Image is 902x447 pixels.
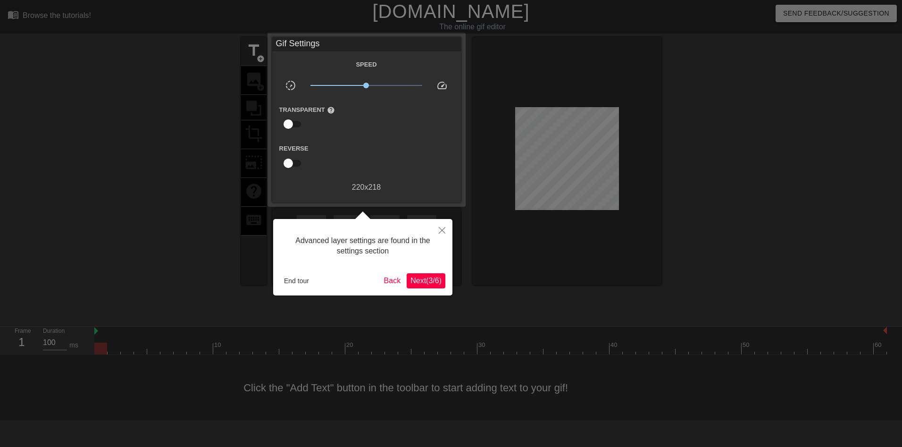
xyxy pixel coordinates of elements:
button: End tour [280,274,313,288]
div: Advanced layer settings are found in the settings section [280,226,445,266]
span: Next ( 3 / 6 ) [410,277,442,285]
button: Back [380,273,405,288]
button: Close [432,219,452,241]
button: Next [407,273,445,288]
